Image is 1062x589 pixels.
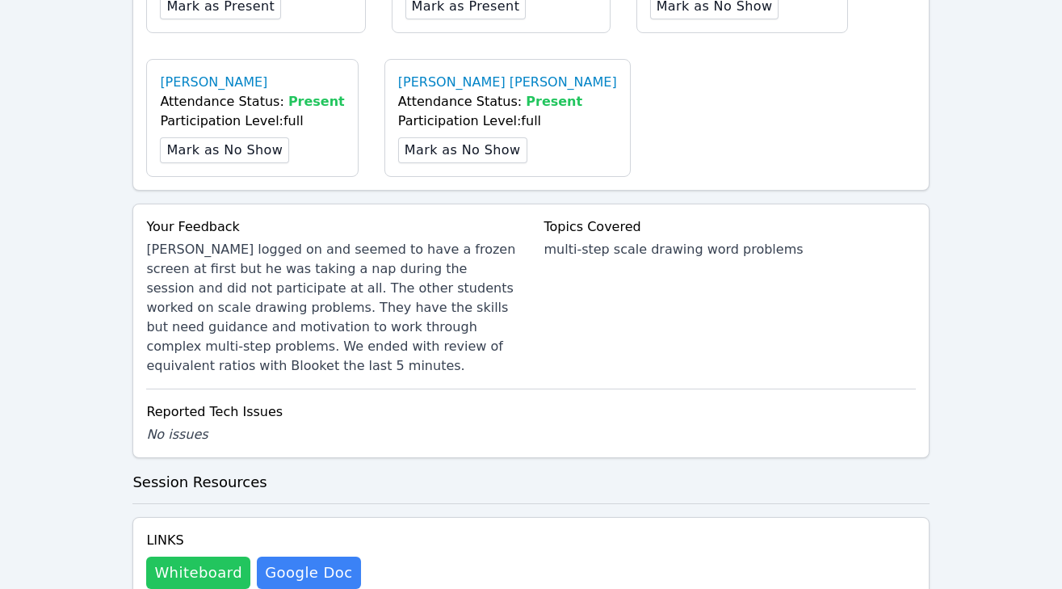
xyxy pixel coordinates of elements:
[257,557,360,589] a: Google Doc
[398,73,617,92] a: [PERSON_NAME] [PERSON_NAME]
[160,111,344,131] div: Participation Level: full
[160,73,267,92] a: [PERSON_NAME]
[146,557,250,589] button: Whiteboard
[146,402,915,422] div: Reported Tech Issues
[146,217,518,237] div: Your Feedback
[398,111,617,131] div: Participation Level: full
[132,471,929,494] h3: Session Resources
[288,94,345,109] span: Present
[398,92,617,111] div: Attendance Status:
[544,217,916,237] div: Topics Covered
[544,240,916,259] div: multi-step scale drawing word problems
[398,137,527,163] button: Mark as No Show
[146,427,208,442] span: No issues
[160,92,344,111] div: Attendance Status:
[526,94,582,109] span: Present
[146,531,360,550] h4: Links
[146,240,518,376] div: [PERSON_NAME] logged on and seemed to have a frozen screen at first but he was taking a nap durin...
[160,137,289,163] button: Mark as No Show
